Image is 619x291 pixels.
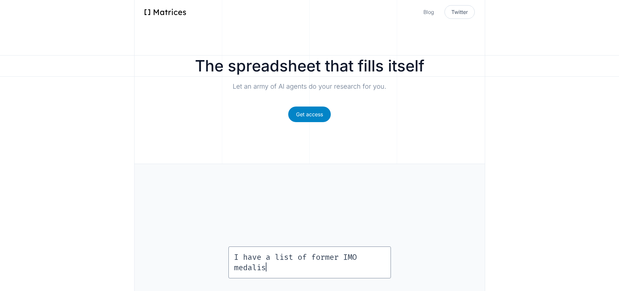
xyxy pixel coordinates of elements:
img: matrices-logo.MvzzsVN3.svg [145,9,186,15]
a: Get access [288,107,331,122]
h1: The spreadsheet that fills itself [134,58,485,74]
a: Blog [423,8,434,16]
p: Let an army of AI agents do your research for you. [134,82,485,91]
a: Twitter [445,5,475,19]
